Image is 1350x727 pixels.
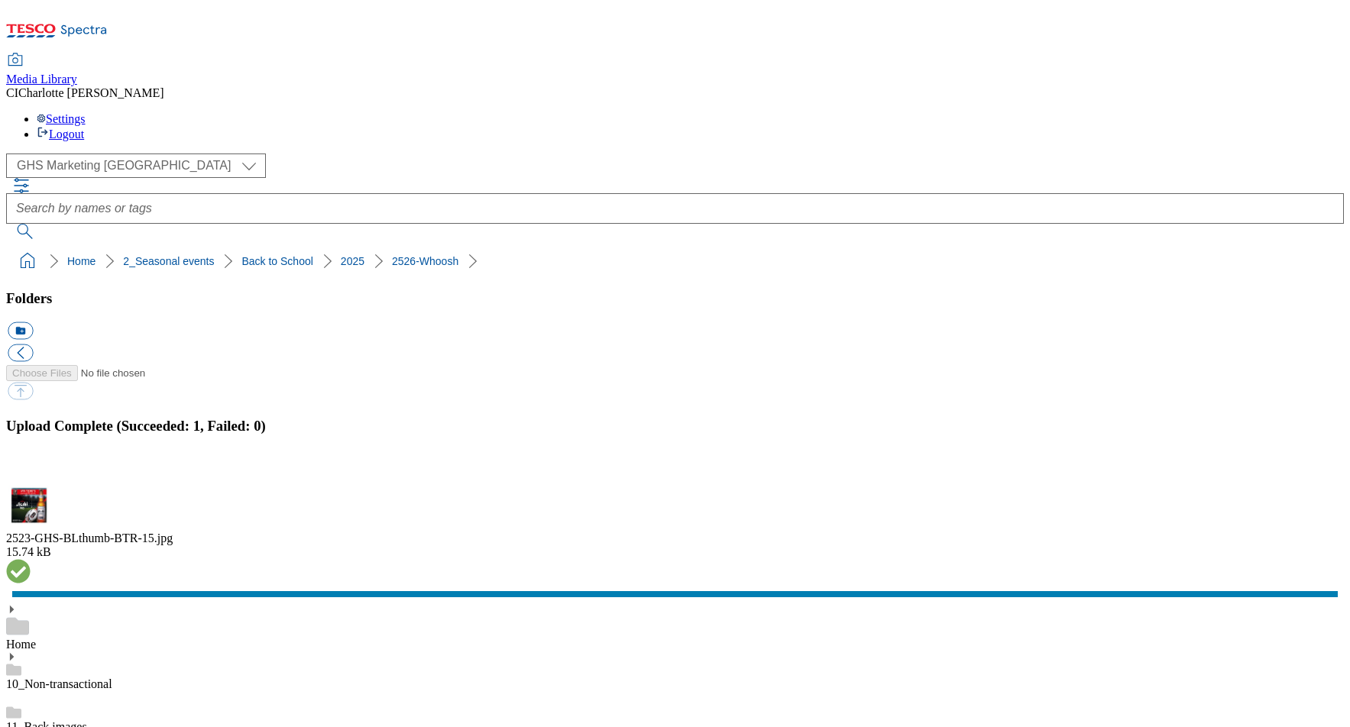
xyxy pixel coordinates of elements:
a: Home [67,255,96,267]
a: Home [6,638,36,651]
h3: Upload Complete (Succeeded: 1, Failed: 0) [6,418,1344,435]
a: 2526-Whoosh [392,255,458,267]
a: 10_Non-transactional [6,677,112,690]
a: Settings [37,112,86,125]
a: 2_Seasonal events [123,255,214,267]
a: 2025 [341,255,364,267]
a: home [15,249,40,273]
h3: Folders [6,290,1344,307]
span: Charlotte [PERSON_NAME] [18,86,164,99]
a: Logout [37,128,84,141]
span: CI [6,86,18,99]
div: 2523-GHS-BLthumb-BTR-15.jpg [6,532,1344,545]
a: Back to School [241,255,312,267]
div: 15.74 kB [6,545,1344,559]
a: Media Library [6,54,77,86]
img: preview [6,483,52,528]
input: Search by names or tags [6,193,1344,224]
nav: breadcrumb [6,247,1344,276]
span: Media Library [6,73,77,86]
